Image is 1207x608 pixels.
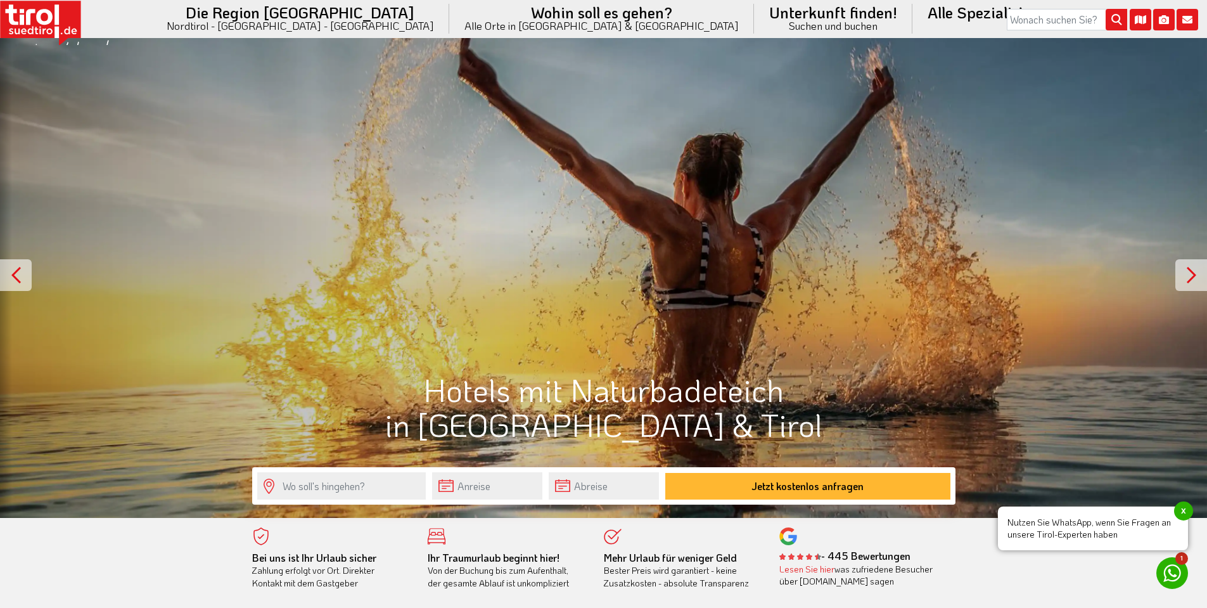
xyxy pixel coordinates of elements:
[779,549,910,562] b: - 445 Bewertungen
[604,551,737,564] b: Mehr Urlaub für weniger Geld
[464,20,739,31] small: Alle Orte in [GEOGRAPHIC_DATA] & [GEOGRAPHIC_DATA]
[1175,552,1188,565] span: 1
[1007,9,1127,30] input: Wonach suchen Sie?
[665,473,950,500] button: Jetzt kostenlos anfragen
[998,507,1188,550] span: Nutzen Sie WhatsApp, wenn Sie Fragen an unsere Tirol-Experten haben
[167,20,434,31] small: Nordtirol - [GEOGRAPHIC_DATA] - [GEOGRAPHIC_DATA]
[252,372,955,442] h1: Hotels mit Naturbadeteich in [GEOGRAPHIC_DATA] & Tirol
[604,552,761,590] div: Bester Preis wird garantiert - keine Zusatzkosten - absolute Transparenz
[549,472,659,500] input: Abreise
[1156,557,1188,589] a: 1 Nutzen Sie WhatsApp, wenn Sie Fragen an unsere Tirol-Experten habenx
[257,472,426,500] input: Wo soll's hingehen?
[252,552,409,590] div: Zahlung erfolgt vor Ort. Direkter Kontakt mit dem Gastgeber
[428,552,585,590] div: Von der Buchung bis zum Aufenthalt, der gesamte Ablauf ist unkompliziert
[1174,501,1193,521] span: x
[252,551,376,564] b: Bei uns ist Ihr Urlaub sicher
[432,472,542,500] input: Anreise
[769,20,897,31] small: Suchen und buchen
[779,563,936,588] div: was zufriedene Besucher über [DOMAIN_NAME] sagen
[428,551,559,564] b: Ihr Traumurlaub beginnt hier!
[779,563,834,575] a: Lesen Sie hier
[1153,9,1175,30] i: Fotogalerie
[1130,9,1151,30] i: Karte öffnen
[1177,9,1198,30] i: Kontakt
